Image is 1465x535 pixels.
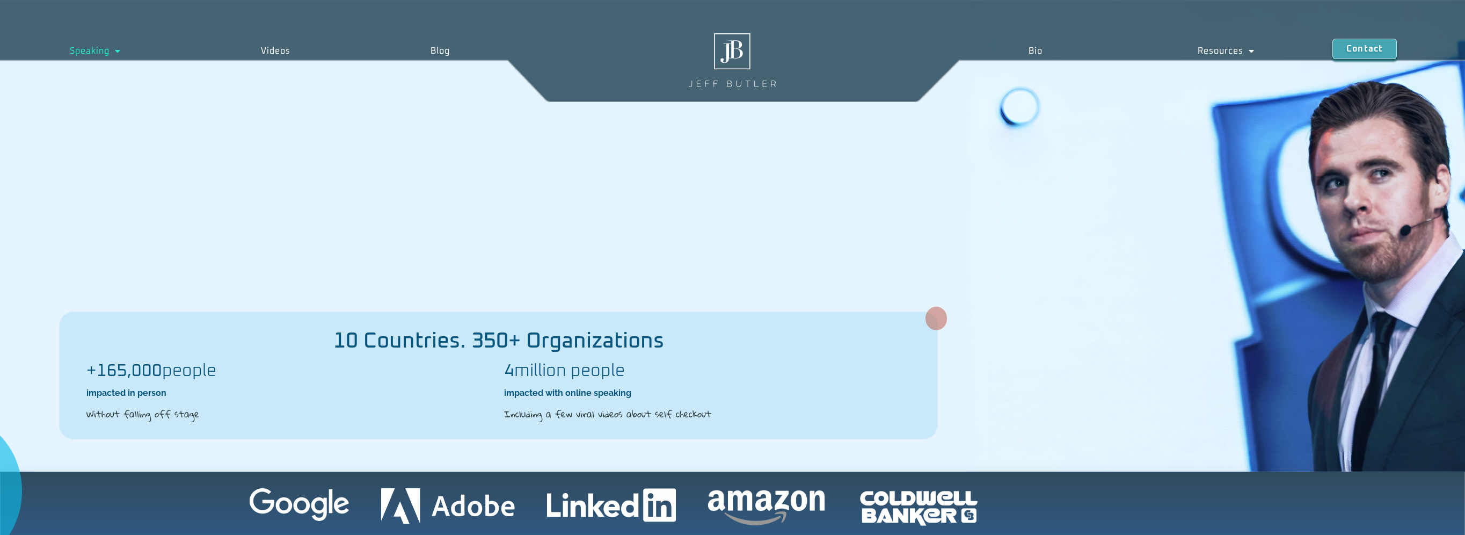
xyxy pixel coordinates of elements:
b: +165,000 [86,363,162,380]
a: Resources [1120,39,1332,63]
h2: million people [504,363,911,380]
b: 4 [504,363,514,380]
h2: people [86,363,493,380]
nav: Menu [951,39,1332,63]
a: Contact [1332,39,1397,59]
h2: Including a few viral videos about self checkout [504,407,911,421]
h2: Without falling off stage [86,407,493,421]
h2: impacted with online speaking [504,387,911,399]
h2: 10 Countries. 350+ Organizations [60,330,937,352]
a: Videos [191,39,361,63]
a: Blog [360,39,520,63]
h2: impacted in person [86,387,493,399]
span: Contact [1346,45,1383,53]
a: Bio [951,39,1120,63]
